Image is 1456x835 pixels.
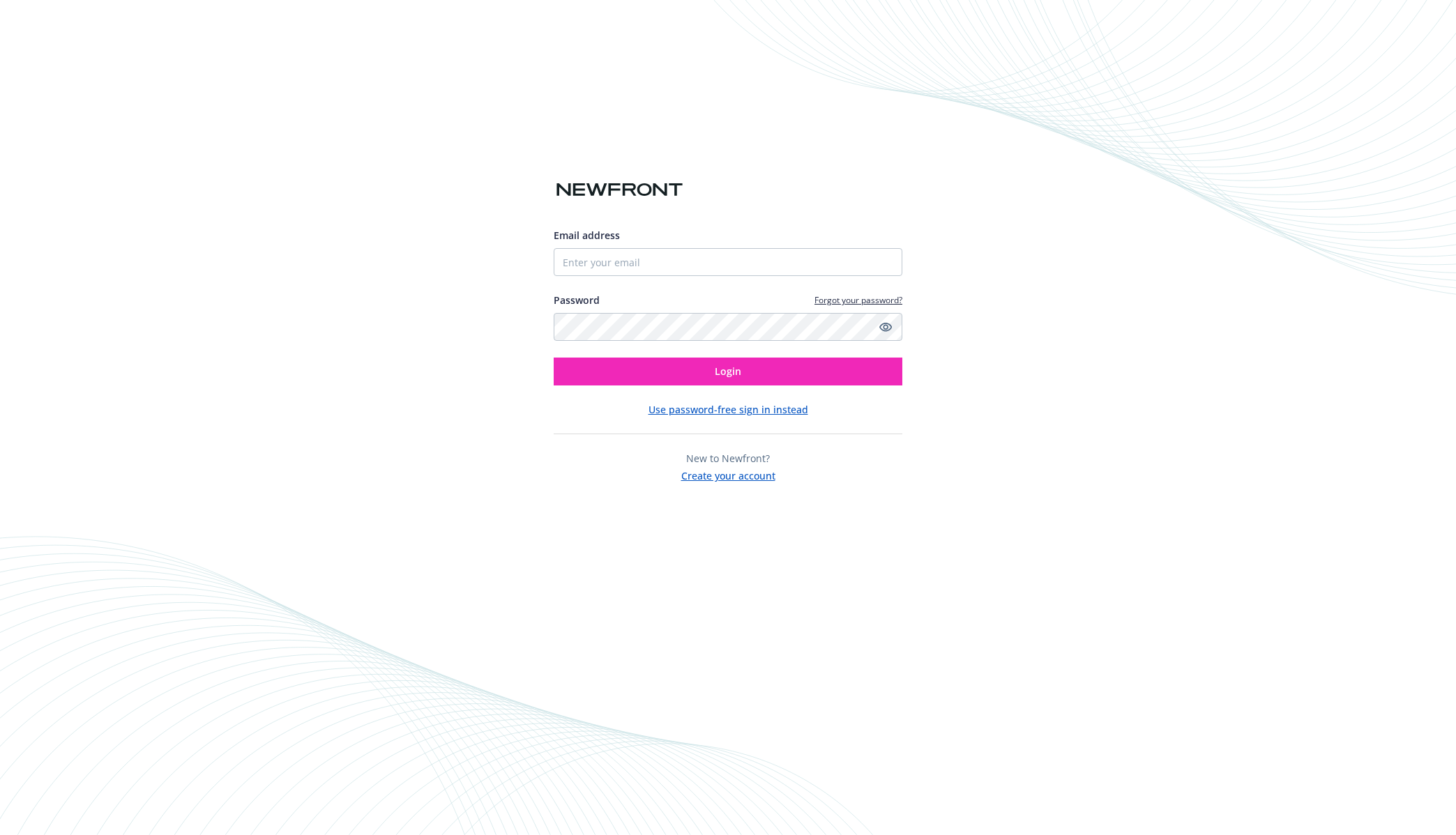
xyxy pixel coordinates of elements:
[649,402,808,417] button: Use password-free sign in instead
[554,229,620,242] span: Email address
[554,293,600,307] label: Password
[554,358,902,385] button: Login
[554,178,685,202] img: Newfront logo
[877,319,894,335] a: Show password
[715,365,741,378] span: Login
[554,248,902,276] input: Enter your email
[681,466,775,483] button: Create your account
[814,294,902,306] a: Forgot your password?
[686,452,770,465] span: New to Newfront?
[554,313,902,341] input: Enter your password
